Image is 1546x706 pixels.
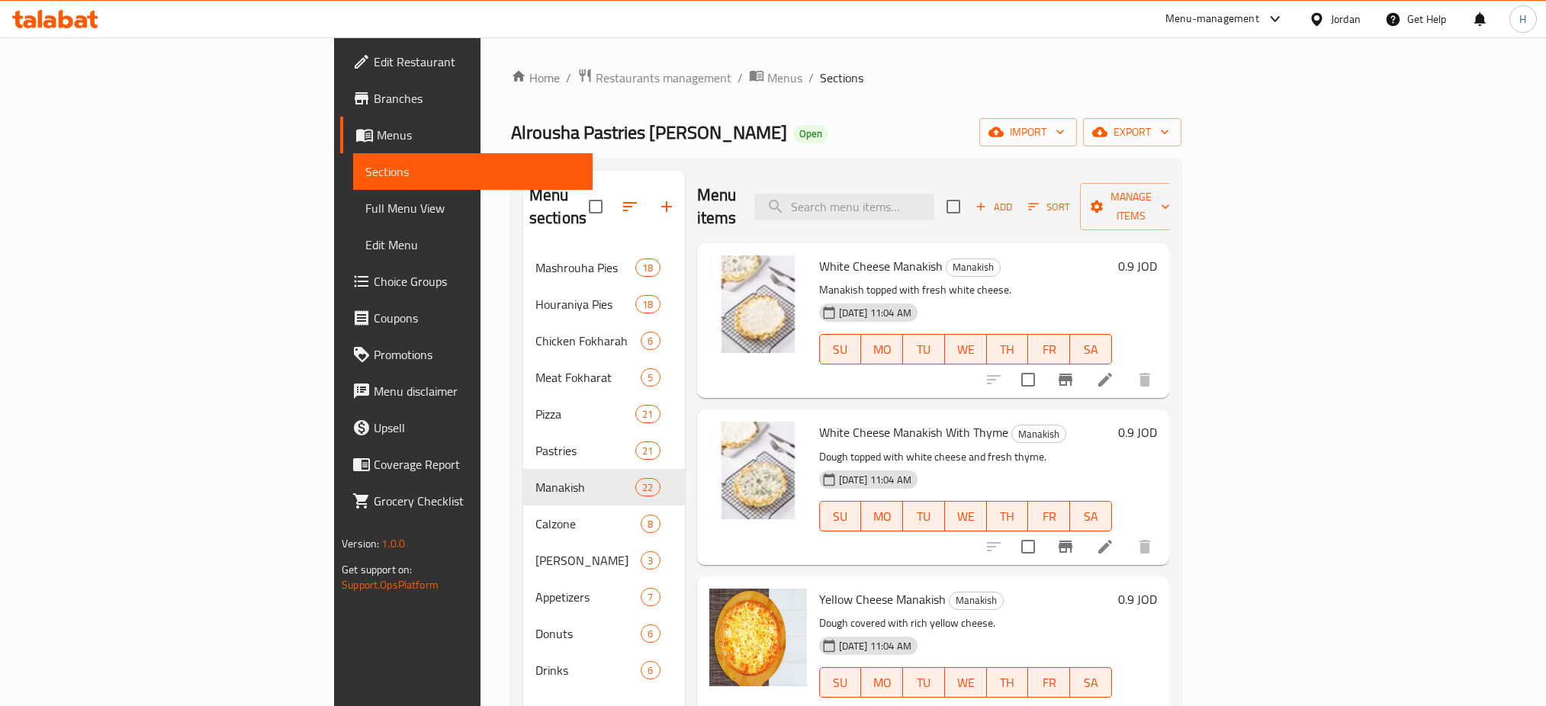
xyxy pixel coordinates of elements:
[535,661,641,679] span: Drinks
[1096,538,1114,556] a: Edit menu item
[535,405,635,423] span: Pizza
[945,334,987,364] button: WE
[909,672,939,694] span: TU
[767,69,802,87] span: Menus
[987,667,1029,698] button: TH
[374,419,580,437] span: Upsell
[1028,334,1070,364] button: FR
[636,444,659,458] span: 21
[861,667,903,698] button: MO
[867,672,897,694] span: MO
[833,306,918,320] span: [DATE] 11:04 AM
[641,588,660,606] div: items
[749,68,802,88] a: Menus
[535,332,641,350] span: Chicken Fokharah
[340,43,593,80] a: Edit Restaurant
[819,281,1112,300] p: Manakish topped with fresh white cheese.
[819,421,1008,444] span: White Cheese Manakish With Thyme
[973,198,1014,216] span: Add
[340,336,593,373] a: Promotions
[374,345,580,364] span: Promotions
[867,339,897,361] span: MO
[535,551,641,570] span: [PERSON_NAME]
[523,542,685,579] div: [PERSON_NAME]3
[754,194,934,220] input: search
[535,624,641,643] span: Donuts
[535,551,641,570] div: Shamia Safiha
[511,115,787,149] span: Alrousha Pastries [PERSON_NAME]
[340,373,593,409] a: Menu disclaimer
[819,448,1112,467] p: Dough topped with white cheese and fresh thyme.
[523,652,685,688] div: Drinks6
[535,588,641,606] span: Appetizers
[1118,255,1157,277] h6: 0.9 JOD
[903,501,945,531] button: TU
[993,339,1023,361] span: TH
[1028,667,1070,698] button: FR
[535,478,635,496] span: Manakish
[1047,361,1084,398] button: Branch-specific-item
[1034,672,1064,694] span: FR
[641,517,659,531] span: 8
[365,162,580,181] span: Sections
[867,505,897,528] span: MO
[580,191,612,223] span: Select all sections
[374,272,580,290] span: Choice Groups
[535,515,641,533] span: Calzone
[1127,528,1163,565] button: delete
[340,117,593,153] a: Menus
[1095,123,1169,142] span: export
[636,407,659,422] span: 21
[1118,589,1157,610] h6: 0.9 JOD
[340,263,593,300] a: Choice Groups
[951,339,981,361] span: WE
[365,199,580,217] span: Full Menu View
[979,118,1077,146] button: import
[709,589,807,686] img: Yellow Cheese Manakish
[381,534,405,554] span: 1.0.0
[946,258,1001,277] div: Manakish
[641,663,659,678] span: 6
[793,125,828,143] div: Open
[949,592,1004,610] div: Manakish
[340,446,593,483] a: Coverage Report
[353,190,593,226] a: Full Menu View
[1028,198,1070,216] span: Sort
[1034,505,1064,528] span: FR
[709,422,807,519] img: White Cheese Manakish With Thyme
[636,297,659,312] span: 18
[1028,501,1070,531] button: FR
[523,615,685,652] div: Donuts6
[535,258,635,277] span: Mashrouha Pies
[535,295,635,313] div: Houraniya Pies
[365,236,580,254] span: Edit Menu
[826,339,856,361] span: SU
[340,409,593,446] a: Upsell
[950,592,1003,609] span: Manakish
[1047,528,1084,565] button: Branch-specific-item
[793,127,828,140] span: Open
[1011,425,1066,443] div: Manakish
[826,505,856,528] span: SU
[641,334,659,348] span: 6
[523,243,685,695] nav: Menu sections
[903,667,945,698] button: TU
[523,579,685,615] div: Appetizers7
[909,505,939,528] span: TU
[523,469,685,505] div: Manakish22
[993,672,1023,694] span: TH
[947,258,1000,276] span: Manakish
[738,69,743,87] li: /
[819,667,862,698] button: SU
[374,53,580,71] span: Edit Restaurant
[535,441,635,460] span: Pastries
[1018,195,1080,219] span: Sort items
[819,614,1112,633] p: Dough covered with rich yellow cheese.
[820,69,863,87] span: Sections
[636,261,659,275] span: 18
[1024,195,1074,219] button: Sort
